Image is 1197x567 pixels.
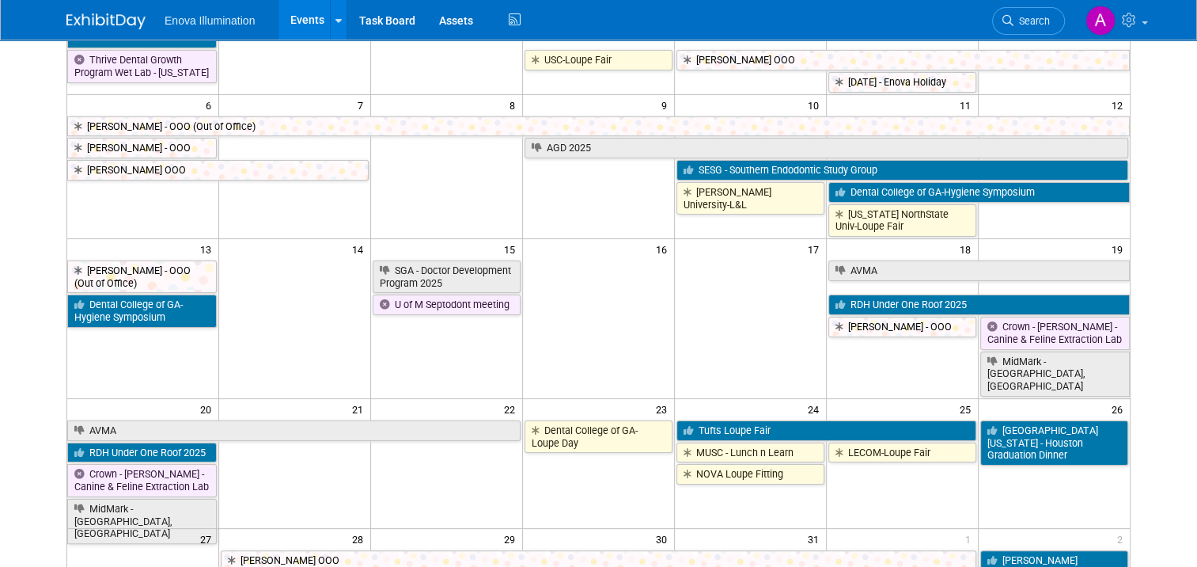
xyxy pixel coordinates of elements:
span: 27 [199,529,218,549]
a: [US_STATE] NorthState Univ-Loupe Fair [828,204,976,237]
a: AVMA [828,261,1130,281]
span: 26 [1110,399,1130,419]
a: U of M Septodont meeting [373,295,521,315]
span: 18 [958,239,978,259]
a: AVMA [67,420,521,441]
span: 1 [964,529,978,549]
a: [PERSON_NAME] - OOO (Out of Office) [67,261,217,293]
span: 15 [502,239,522,259]
a: SGA - Doctor Development Program 2025 [373,261,521,293]
a: [GEOGRAPHIC_DATA][US_STATE] - Houston Graduation Dinner [980,420,1128,466]
span: Search [1013,15,1050,27]
a: Tufts Loupe Fair [676,420,976,441]
span: 28 [350,529,370,549]
span: 29 [502,529,522,549]
a: Dental College of GA-Hygiene Symposium [67,295,217,327]
span: 10 [806,95,826,115]
a: [PERSON_NAME] - OOO [828,317,976,337]
span: 19 [1110,239,1130,259]
span: 25 [958,399,978,419]
span: 16 [654,239,674,259]
a: RDH Under One Roof 2025 [828,295,1130,315]
a: MidMark - [GEOGRAPHIC_DATA], [GEOGRAPHIC_DATA] [67,499,217,544]
span: 30 [654,529,674,549]
span: 8 [508,95,522,115]
a: AGD 2025 [525,138,1128,158]
a: [PERSON_NAME] - OOO (Out of Office) [67,116,1130,137]
span: 7 [356,95,370,115]
a: Dental College of GA-Hygiene Symposium [828,182,1130,203]
span: 14 [350,239,370,259]
span: 21 [350,399,370,419]
a: MidMark - [GEOGRAPHIC_DATA], [GEOGRAPHIC_DATA] [980,352,1130,397]
span: 9 [660,95,674,115]
span: 20 [199,399,218,419]
span: 2 [1116,529,1130,549]
span: 6 [204,95,218,115]
span: 17 [806,239,826,259]
a: Crown - [PERSON_NAME] - Canine & Feline Extraction Lab [980,317,1130,349]
span: 31 [806,529,826,549]
img: ExhibitDay [66,13,146,29]
a: Thrive Dental Growth Program Wet Lab - [US_STATE] [67,50,217,82]
a: USC-Loupe Fair [525,50,672,70]
span: 12 [1110,95,1130,115]
a: SESG - Southern Endodontic Study Group [676,160,1128,181]
a: Search [992,7,1065,35]
a: MUSC - Lunch n Learn [676,443,824,463]
span: 23 [654,399,674,419]
span: Enova Illumination [165,14,255,27]
a: Crown - [PERSON_NAME] - Canine & Feline Extraction Lab [67,464,217,497]
a: [PERSON_NAME] - OOO [67,138,217,158]
span: 22 [502,399,522,419]
a: [PERSON_NAME] OOO [676,50,1130,70]
span: 13 [199,239,218,259]
a: LECOM-Loupe Fair [828,443,976,463]
a: Dental College of GA-Loupe Day [525,420,672,453]
img: Andrea Miller [1085,6,1116,36]
a: [PERSON_NAME] University-L&L [676,182,824,215]
a: [DATE] - Enova Holiday [828,72,976,93]
span: 24 [806,399,826,419]
a: [PERSON_NAME] OOO [67,160,369,181]
span: 11 [958,95,978,115]
a: RDH Under One Roof 2025 [67,443,217,463]
a: NOVA Loupe Fitting [676,464,824,485]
